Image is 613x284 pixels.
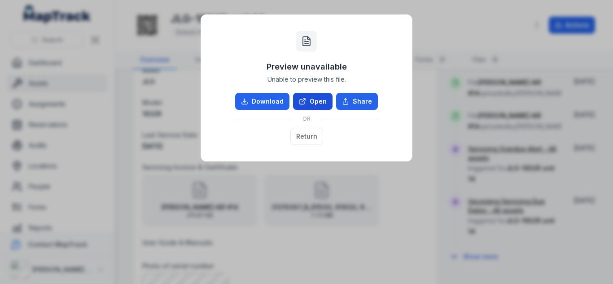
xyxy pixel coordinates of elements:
a: Download [235,93,289,110]
a: Open [293,93,333,110]
h3: Preview unavailable [267,61,347,73]
div: OR [235,110,378,128]
button: Return [290,128,323,145]
button: Share [336,93,378,110]
span: Unable to preview this file. [267,75,346,84]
